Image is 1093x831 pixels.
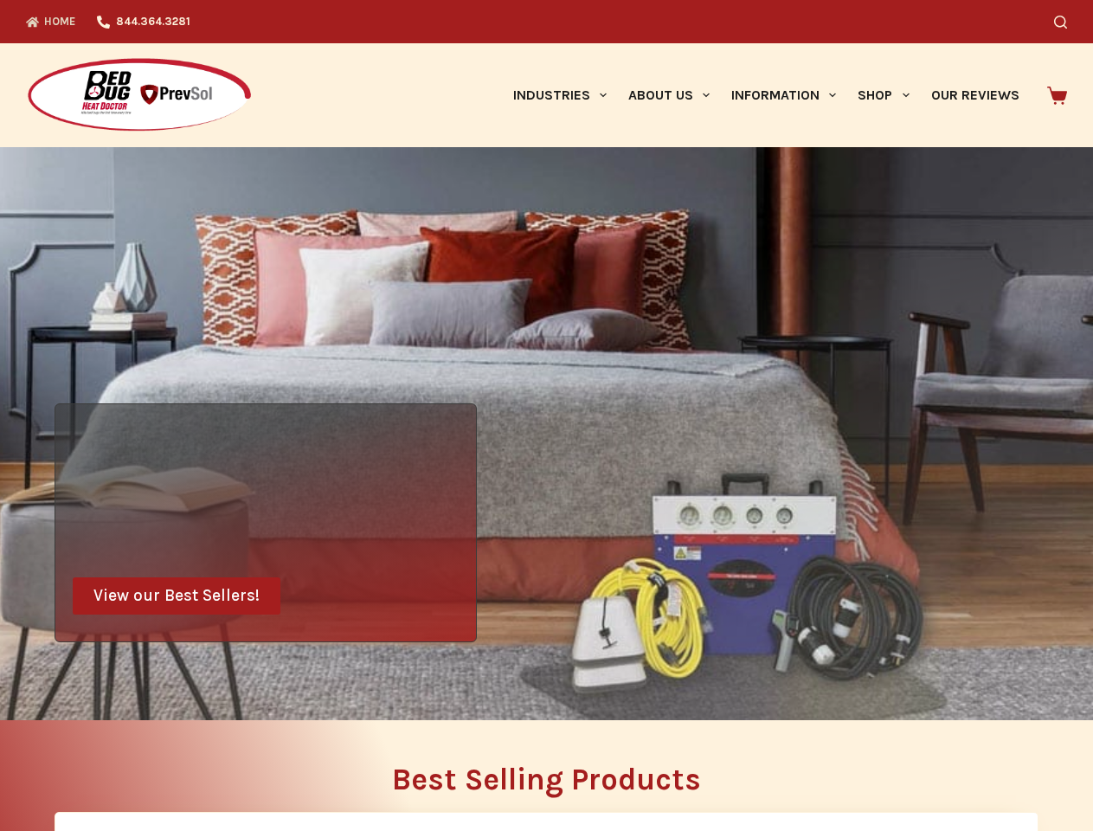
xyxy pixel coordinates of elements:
[617,43,720,147] a: About Us
[502,43,1030,147] nav: Primary
[1054,16,1067,29] button: Search
[93,588,260,604] span: View our Best Sellers!
[502,43,617,147] a: Industries
[847,43,920,147] a: Shop
[26,57,253,134] img: Prevsol/Bed Bug Heat Doctor
[73,577,280,615] a: View our Best Sellers!
[721,43,847,147] a: Information
[920,43,1030,147] a: Our Reviews
[55,764,1038,795] h2: Best Selling Products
